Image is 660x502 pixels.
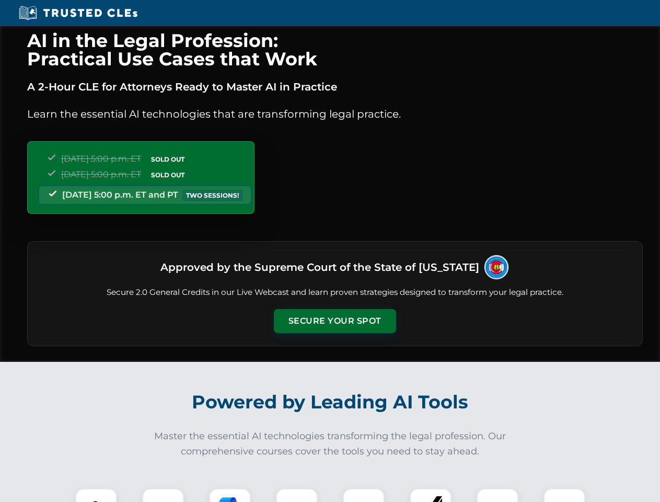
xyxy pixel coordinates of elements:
span: [DATE] 5:00 p.m. ET [61,169,141,179]
p: A 2-Hour CLE for Attorneys Ready to Master AI in Practice [27,78,643,95]
button: Secure Your Spot [274,309,396,333]
h3: Approved by the Supreme Court of the State of [US_STATE] [160,258,479,277]
span: [DATE] 5:00 p.m. ET [61,154,141,164]
h2: Powered by Leading AI Tools [41,384,620,420]
p: Learn the essential AI technologies that are transforming legal practice. [27,106,643,122]
img: Trusted CLEs [16,5,141,21]
img: Logo [483,254,510,280]
p: Secure 2.0 General Credits in our Live Webcast and learn proven strategies designed to transform ... [40,287,630,299]
p: Master the essential AI technologies transforming the legal profession. Our comprehensive courses... [147,429,513,459]
span: SOLD OUT [147,154,188,165]
span: SOLD OUT [147,169,188,180]
h1: AI in the Legal Profession: Practical Use Cases that Work [27,31,643,68]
